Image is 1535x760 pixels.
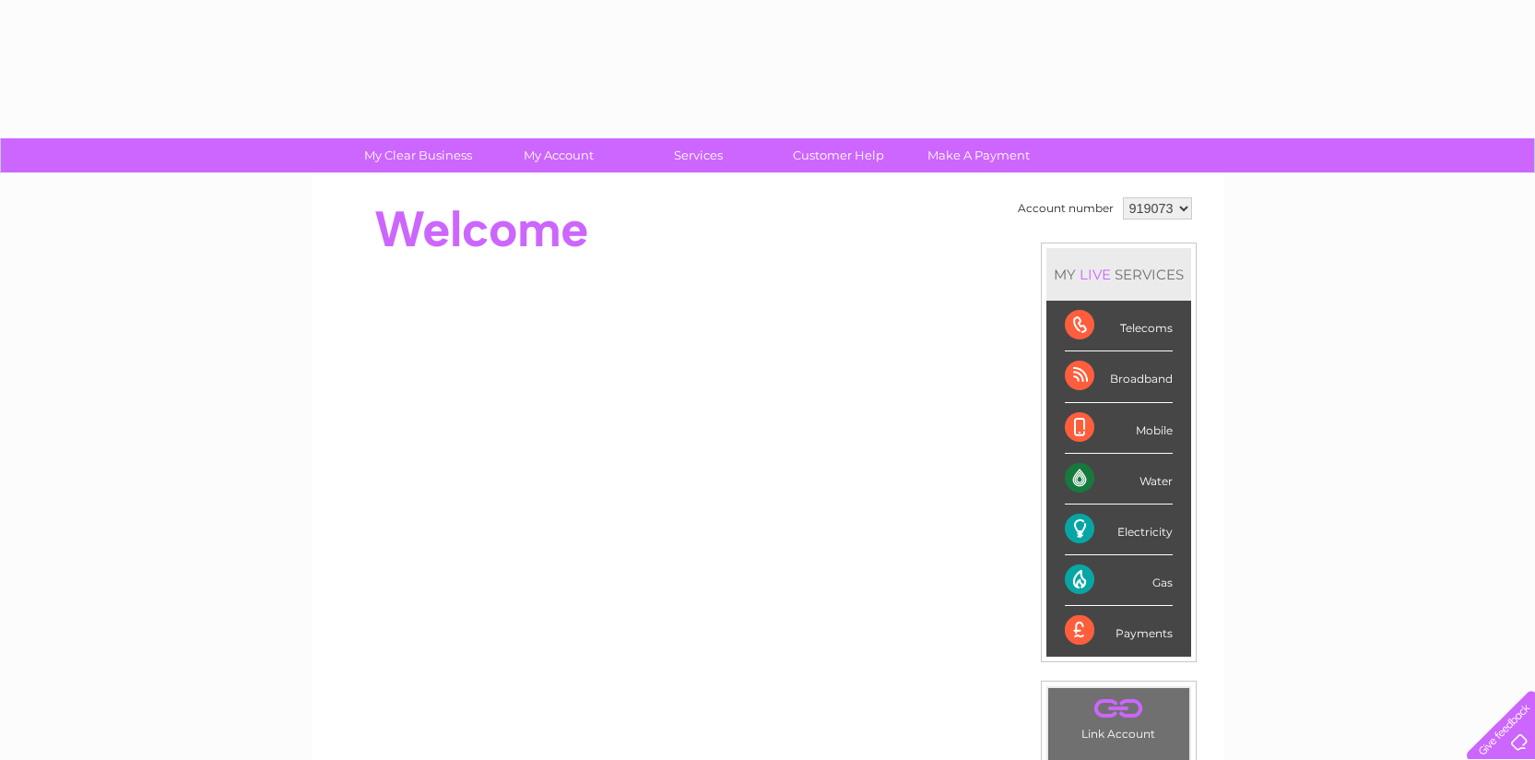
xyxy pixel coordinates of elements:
[1065,606,1173,656] div: Payments
[1065,454,1173,505] div: Water
[1065,505,1173,555] div: Electricity
[1065,403,1173,454] div: Mobile
[1013,193,1118,224] td: Account number
[1065,555,1173,606] div: Gas
[622,138,774,172] a: Services
[762,138,915,172] a: Customer Help
[1047,687,1190,745] td: Link Account
[1065,301,1173,351] div: Telecoms
[1053,693,1185,725] a: .
[342,138,494,172] a: My Clear Business
[1076,266,1115,283] div: LIVE
[1065,351,1173,402] div: Broadband
[482,138,634,172] a: My Account
[903,138,1055,172] a: Make A Payment
[1046,248,1191,301] div: MY SERVICES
